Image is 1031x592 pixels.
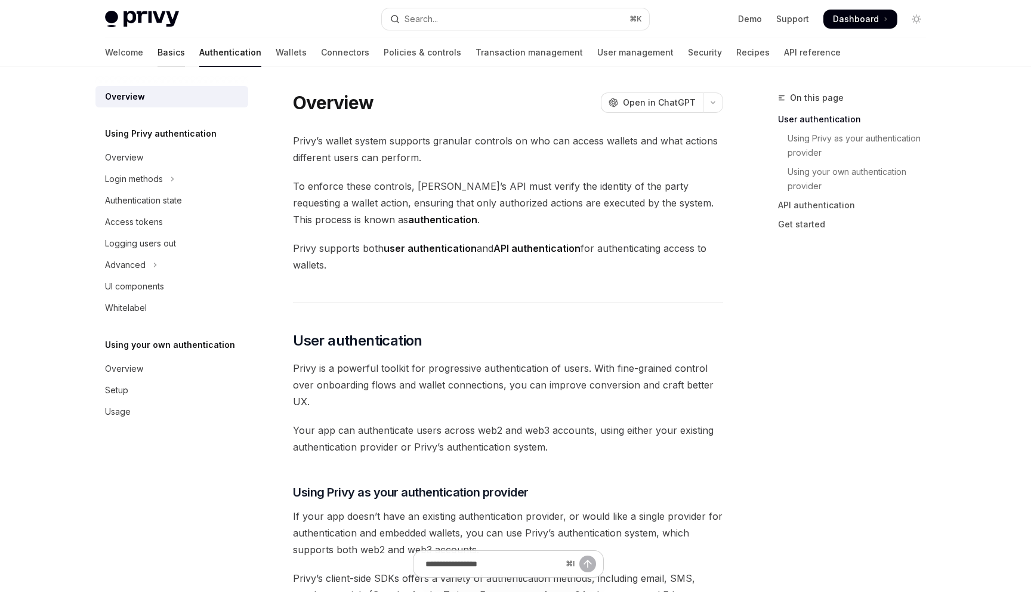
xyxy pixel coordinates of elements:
[105,11,179,27] img: light logo
[382,8,649,30] button: Open search
[688,38,722,67] a: Security
[199,38,261,67] a: Authentication
[778,162,936,196] a: Using your own authentication provider
[384,242,477,254] strong: user authentication
[907,10,926,29] button: Toggle dark mode
[105,405,131,419] div: Usage
[105,172,163,186] div: Login methods
[293,331,422,350] span: User authentication
[95,233,248,254] a: Logging users out
[597,38,674,67] a: User management
[293,132,723,166] span: Privy’s wallet system supports granular controls on who can access wallets and what actions diffe...
[778,215,936,234] a: Get started
[105,215,163,229] div: Access tokens
[425,551,561,577] input: Ask a question...
[95,211,248,233] a: Access tokens
[158,38,185,67] a: Basics
[95,297,248,319] a: Whitelabel
[321,38,369,67] a: Connectors
[95,380,248,401] a: Setup
[776,13,809,25] a: Support
[105,258,146,272] div: Advanced
[833,13,879,25] span: Dashboard
[293,92,373,113] h1: Overview
[629,14,642,24] span: ⌘ K
[738,13,762,25] a: Demo
[293,240,723,273] span: Privy supports both and for authenticating access to wallets.
[778,196,936,215] a: API authentication
[105,279,164,294] div: UI components
[293,508,723,558] span: If your app doesn’t have an existing authentication provider, or would like a single provider for...
[105,90,145,104] div: Overview
[105,150,143,165] div: Overview
[623,97,696,109] span: Open in ChatGPT
[736,38,770,67] a: Recipes
[95,190,248,211] a: Authentication state
[790,91,844,105] span: On this page
[579,556,596,572] button: Send message
[276,38,307,67] a: Wallets
[293,178,723,228] span: To enforce these controls, [PERSON_NAME]’s API must verify the identity of the party requesting a...
[95,254,248,276] button: Toggle Advanced section
[105,338,235,352] h5: Using your own authentication
[778,129,936,162] a: Using Privy as your authentication provider
[293,484,529,501] span: Using Privy as your authentication provider
[95,401,248,423] a: Usage
[105,236,176,251] div: Logging users out
[408,214,477,226] strong: authentication
[105,127,217,141] h5: Using Privy authentication
[823,10,897,29] a: Dashboard
[95,147,248,168] a: Overview
[105,362,143,376] div: Overview
[476,38,583,67] a: Transaction management
[784,38,841,67] a: API reference
[95,86,248,107] a: Overview
[105,38,143,67] a: Welcome
[105,383,128,397] div: Setup
[105,193,182,208] div: Authentication state
[601,92,703,113] button: Open in ChatGPT
[293,360,723,410] span: Privy is a powerful toolkit for progressive authentication of users. With fine-grained control ov...
[493,242,581,254] strong: API authentication
[405,12,438,26] div: Search...
[384,38,461,67] a: Policies & controls
[95,276,248,297] a: UI components
[95,168,248,190] button: Toggle Login methods section
[293,422,723,455] span: Your app can authenticate users across web2 and web3 accounts, using either your existing authent...
[105,301,147,315] div: Whitelabel
[778,110,936,129] a: User authentication
[95,358,248,380] a: Overview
